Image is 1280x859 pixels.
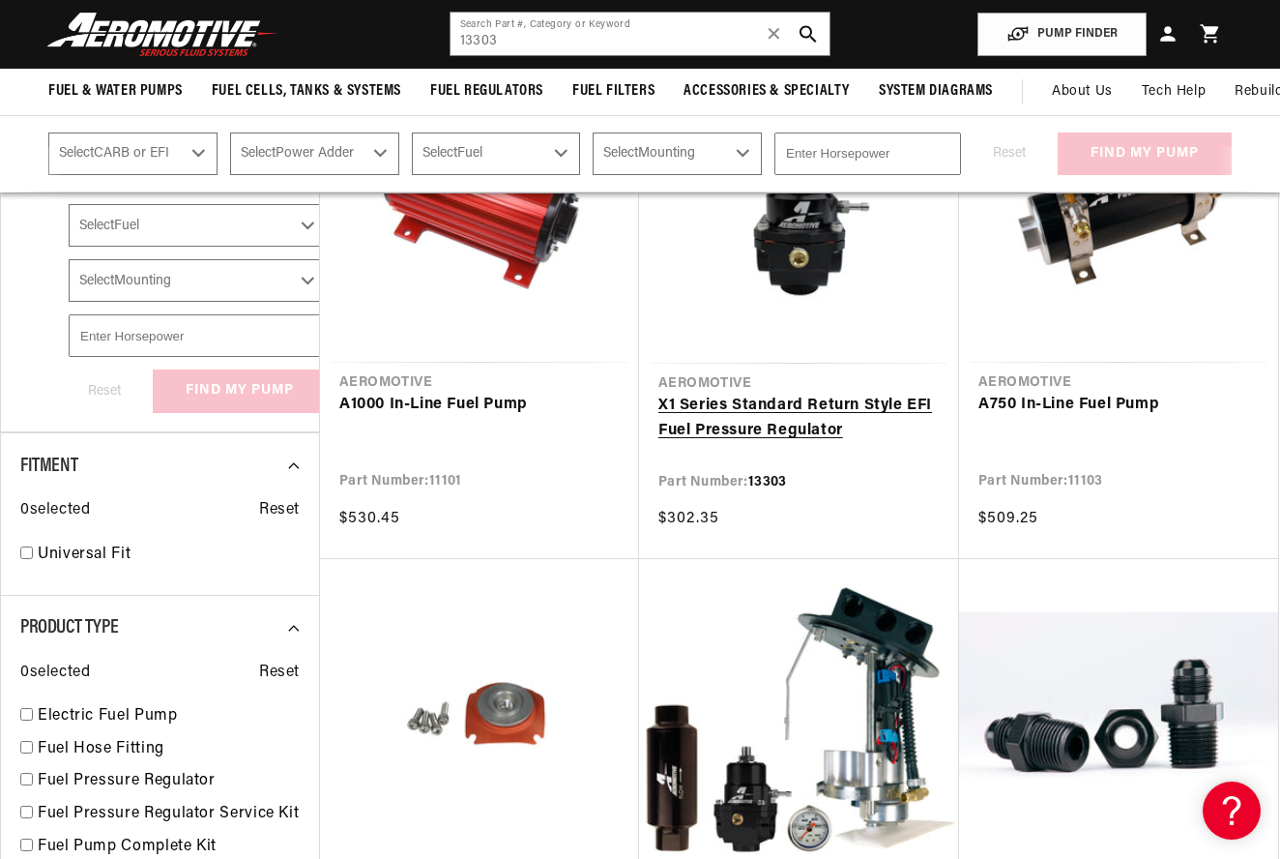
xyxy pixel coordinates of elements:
span: Fuel Filters [572,81,655,102]
summary: Accessories & Specialty [669,69,864,114]
span: Fuel & Water Pumps [48,81,183,102]
span: Tech Help [1142,81,1206,103]
summary: System Diagrams [864,69,1007,114]
a: A1000 In-Line Fuel Pump [339,393,620,418]
select: Mounting [593,133,762,175]
summary: Fuel Filters [558,69,669,114]
span: Accessories & Specialty [684,81,850,102]
span: About Us [1052,84,1113,99]
a: Fuel Hose Fitting [38,737,300,762]
a: X1 Series Standard Return Style EFI Fuel Pressure Regulator [658,394,940,443]
a: Universal Fit [38,543,300,568]
input: Enter Horsepower [69,314,327,357]
summary: Fuel Cells, Tanks & Systems [197,69,416,114]
span: System Diagrams [879,81,993,102]
span: Reset [259,498,300,523]
a: Fuel Pressure Regulator Service Kit [38,802,300,827]
span: ✕ [766,18,783,49]
a: Fuel Pressure Regulator [38,769,300,794]
select: Fuel [412,133,581,175]
summary: Fuel Regulators [416,69,558,114]
input: Enter Horsepower [774,133,961,175]
span: Fuel Regulators [430,81,543,102]
input: Search by Part Number, Category or Keyword [451,13,830,55]
span: Reset [259,661,300,686]
span: 0 selected [20,661,90,686]
summary: Fuel & Water Pumps [34,69,197,114]
a: About Us [1037,69,1127,115]
select: CARB or EFI [48,133,218,175]
button: search button [787,13,829,55]
select: Fuel [69,204,327,247]
span: Fitment [20,457,77,476]
span: Fuel Cells, Tanks & Systems [212,81,401,102]
button: PUMP FINDER [977,13,1147,56]
span: 0 selected [20,498,90,523]
select: Mounting [69,259,327,302]
a: Electric Fuel Pump [38,704,300,729]
select: Power Adder [230,133,399,175]
span: Product Type [20,618,118,637]
a: A750 In-Line Fuel Pump [978,393,1259,418]
img: Aeromotive [42,12,283,57]
summary: Tech Help [1127,69,1220,115]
